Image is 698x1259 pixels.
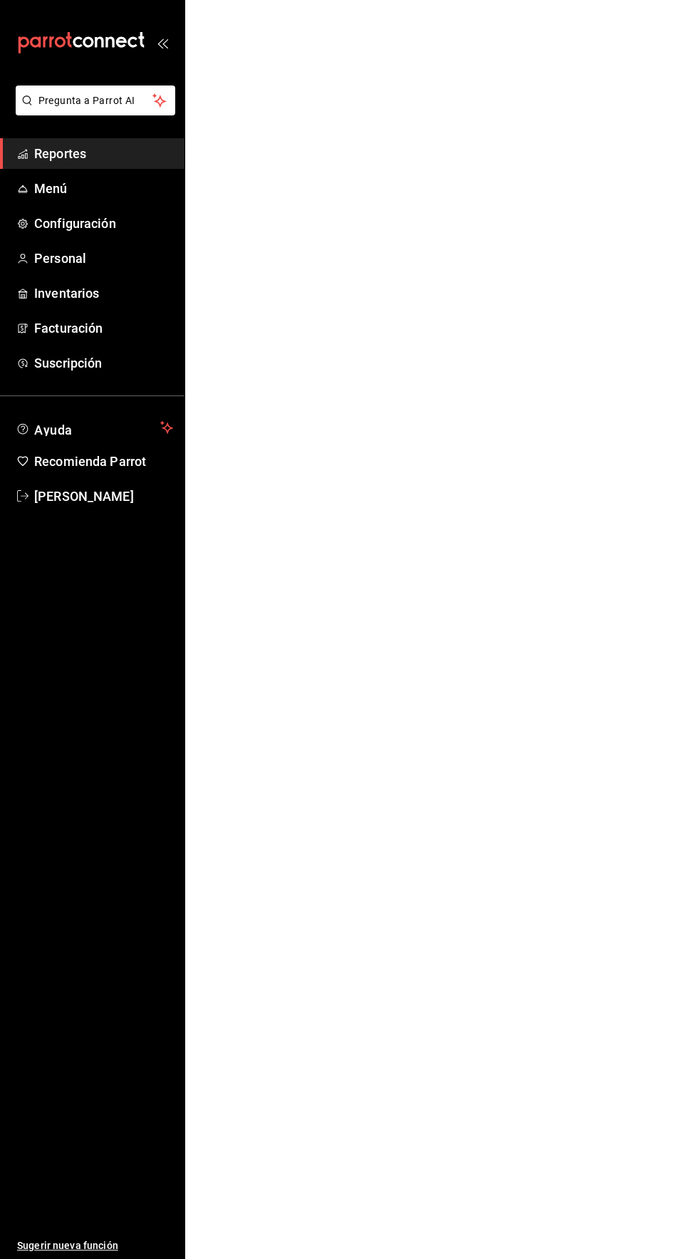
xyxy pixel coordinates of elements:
span: Reportes [34,144,173,163]
span: [PERSON_NAME] [34,487,173,506]
span: Pregunta a Parrot AI [38,93,153,108]
button: Pregunta a Parrot AI [16,86,175,115]
a: Pregunta a Parrot AI [10,103,175,118]
span: Suscripción [34,353,173,373]
span: Configuración [34,214,173,233]
span: Menú [34,179,173,198]
span: Sugerir nueva función [17,1238,173,1253]
button: open_drawer_menu [157,37,168,48]
span: Inventarios [34,284,173,303]
span: Facturación [34,318,173,338]
span: Recomienda Parrot [34,452,173,471]
span: Personal [34,249,173,268]
span: Ayuda [34,419,155,436]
